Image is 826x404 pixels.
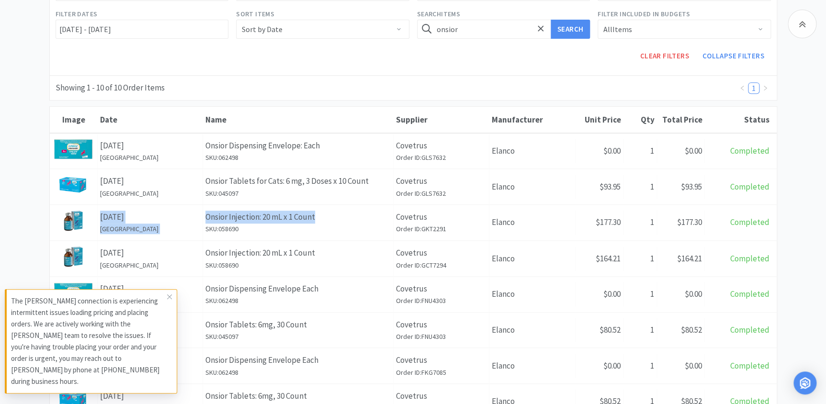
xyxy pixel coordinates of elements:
[623,354,657,378] div: 1
[205,175,391,188] p: Onsior Tablets for Cats: 6 mg, 3 Doses x 10 Count
[730,325,769,335] span: Completed
[600,181,621,192] span: $93.95
[730,360,769,371] span: Completed
[739,85,745,91] i: icon: left
[100,139,200,152] p: [DATE]
[205,354,391,367] p: Onsior Dispensing Envelope Each
[52,114,95,125] div: Image
[748,83,759,93] a: 1
[205,260,391,270] h6: SKU: 058690
[205,331,391,342] h6: SKU: 045097
[242,20,283,38] div: Sort by Date
[205,295,391,306] h6: SKU: 062498
[623,282,657,306] div: 1
[623,175,657,199] div: 1
[205,282,391,295] p: Onsior Dispensing Envelope Each
[396,354,487,367] p: Covetrus
[793,371,816,394] div: Open Intercom Messenger
[417,20,590,39] input: Search for items
[100,224,200,234] h6: [GEOGRAPHIC_DATA]
[762,85,768,91] i: icon: right
[396,390,487,403] p: Covetrus
[603,20,632,38] div: All Items
[489,139,576,163] div: Elanco
[551,20,590,39] button: Search
[54,139,92,159] img: 609f7c432a99493aae9700a0390ee783_257857.png
[396,152,487,163] h6: Order ID: GLS7632
[730,146,769,156] span: Completed
[205,211,391,224] p: Onsior Injection: 20 mL x 1 Count
[681,325,702,335] span: $80.52
[603,360,621,371] span: $0.00
[100,211,200,224] p: [DATE]
[396,188,487,199] h6: Order ID: GLS7632
[63,211,83,231] img: 893a59a78f5048eb8dd34ec9f6abc696_206123.png
[205,318,391,331] p: Onsior Tablets: 6mg, 30 Count
[205,390,391,403] p: Onsior Tablets: 6mg, 30 Count
[730,181,769,192] span: Completed
[685,146,702,156] span: $0.00
[596,253,621,264] span: $164.21
[489,318,576,342] div: Elanco
[100,175,200,188] p: [DATE]
[396,295,487,306] h6: Order ID: FNU4303
[759,82,771,94] li: Next Page
[100,152,200,163] h6: [GEOGRAPHIC_DATA]
[736,82,748,94] li: Previous Page
[56,20,229,39] input: Select date range
[603,146,621,156] span: $0.00
[417,9,460,19] label: Search Items
[596,217,621,227] span: $177.30
[603,289,621,299] span: $0.00
[100,188,200,199] h6: [GEOGRAPHIC_DATA]
[396,367,487,378] h6: Order ID: FKG7085
[685,360,702,371] span: $0.00
[623,210,657,235] div: 1
[730,253,769,264] span: Completed
[396,224,487,234] h6: Order ID: GKT2291
[396,247,487,259] p: Covetrus
[492,114,573,125] div: Manufacturer
[489,210,576,235] div: Elanco
[600,325,621,335] span: $80.52
[489,282,576,306] div: Elanco
[54,283,92,303] img: 609f7c432a99493aae9700a0390ee783_257857.png
[205,114,391,125] div: Name
[623,247,657,271] div: 1
[634,46,696,66] button: Clear Filters
[100,247,200,259] p: [DATE]
[63,247,83,267] img: 893a59a78f5048eb8dd34ec9f6abc696_206123.png
[205,152,391,163] h6: SKU: 062498
[598,9,690,19] label: Filter Included in Budgets
[696,46,771,66] button: Collapse Filters
[56,9,98,19] label: Filter Dates
[396,114,487,125] div: Supplier
[396,282,487,295] p: Covetrus
[205,367,391,378] h6: SKU: 062498
[396,139,487,152] p: Covetrus
[205,139,391,152] p: Onsior Dispensing Envelope: Each
[489,247,576,271] div: Elanco
[677,217,702,227] span: $177.30
[685,289,702,299] span: $0.00
[730,217,769,227] span: Completed
[205,188,391,199] h6: SKU: 045097
[707,114,769,125] div: Status
[56,81,165,94] div: Showing 1 - 10 of 10 Order Items
[100,282,200,295] p: [DATE]
[11,295,167,387] p: The [PERSON_NAME] connection is experiencing intermittent issues loading pricing and placing orde...
[626,114,655,125] div: Qty
[623,318,657,342] div: 1
[396,175,487,188] p: Covetrus
[681,181,702,192] span: $93.95
[489,175,576,199] div: Elanco
[396,260,487,270] h6: Order ID: GCT7294
[205,224,391,234] h6: SKU: 058690
[205,247,391,259] p: Onsior Injection: 20 mL x 1 Count
[236,9,274,19] label: Sort Items
[677,253,702,264] span: $164.21
[748,82,759,94] li: 1
[623,139,657,163] div: 1
[396,211,487,224] p: Covetrus
[396,331,487,342] h6: Order ID: FNU4303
